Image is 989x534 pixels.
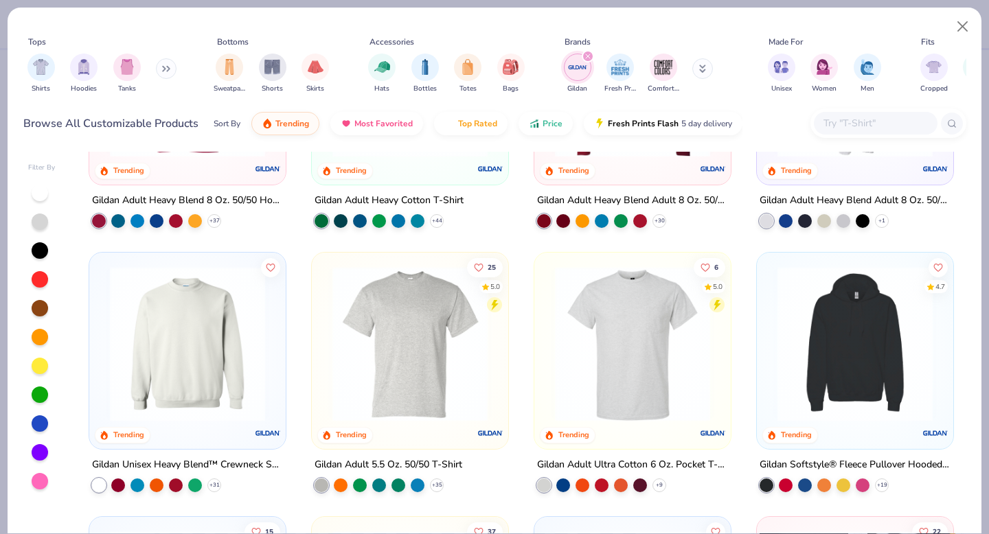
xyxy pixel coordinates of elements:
[71,84,97,94] span: Hoodies
[368,54,396,94] button: filter button
[214,54,245,94] div: filter for Sweatpants
[308,59,323,75] img: Skirts Image
[854,54,881,94] div: filter for Men
[458,118,497,129] span: Top Rated
[860,59,875,75] img: Men Image
[564,54,591,94] button: filter button
[467,257,503,277] button: Like
[454,54,481,94] div: filter for Totes
[262,118,273,129] img: trending.gif
[567,84,587,94] span: Gildan
[699,155,727,183] img: Gildan logo
[444,118,455,129] img: TopRated.gif
[604,54,636,94] button: filter button
[76,59,91,75] img: Hoodies Image
[27,54,55,94] div: filter for Shirts
[648,84,679,94] span: Comfort Colors
[760,456,951,473] div: Gildan Softstyle® Fleece Pullover Hooded Sweatshirt
[654,217,664,225] span: + 30
[926,59,942,75] img: Cropped Image
[413,84,437,94] span: Bottles
[878,217,885,225] span: + 1
[656,480,663,489] span: + 9
[28,163,56,173] div: Filter By
[503,84,519,94] span: Bags
[812,84,837,94] span: Women
[773,59,789,75] img: Unisex Image
[432,480,442,489] span: + 35
[418,59,433,75] img: Bottles Image
[494,266,663,421] img: eb8a7d79-df70-4ae7-9864-15be3eca354a
[28,36,46,48] div: Tops
[209,480,220,489] span: + 31
[460,59,475,75] img: Totes Image
[548,2,717,157] img: c7b025ed-4e20-46ac-9c52-55bc1f9f47df
[771,84,792,94] span: Unisex
[326,266,494,421] img: 91159a56-43a2-494b-b098-e2c28039eaf0
[921,155,948,183] img: Gildan logo
[490,281,500,292] div: 5.0
[411,54,439,94] div: filter for Bottles
[497,54,525,94] button: filter button
[214,117,240,130] div: Sort By
[854,54,881,94] button: filter button
[714,264,718,270] span: 6
[315,192,464,209] div: Gildan Adult Heavy Cotton T-Shirt
[23,115,198,132] div: Browse All Customizable Products
[929,257,948,277] button: Like
[32,84,50,94] span: Shirts
[370,36,414,48] div: Accessories
[503,59,518,75] img: Bags Image
[564,54,591,94] div: filter for Gildan
[716,266,885,421] img: 43775871-4925-4a6c-8439-28c11c82d149
[368,54,396,94] div: filter for Hats
[497,54,525,94] div: filter for Bags
[537,456,728,473] div: Gildan Adult Ultra Cotton 6 Oz. Pocket T-Shirt
[771,2,940,157] img: 13b9c606-79b1-4059-b439-68fabb1693f9
[810,54,838,94] button: filter button
[694,257,725,277] button: Like
[27,54,55,94] button: filter button
[950,14,976,40] button: Close
[769,36,803,48] div: Made For
[354,118,413,129] span: Most Favorited
[861,84,874,94] span: Men
[454,54,481,94] button: filter button
[315,456,462,473] div: Gildan Adult 5.5 Oz. 50/50 T-Shirt
[477,155,504,183] img: Gildan logo
[259,54,286,94] div: filter for Shorts
[92,456,283,473] div: Gildan Unisex Heavy Blend™ Crewneck Sweatshirt - 18000
[113,54,141,94] button: filter button
[648,54,679,94] div: filter for Comfort Colors
[214,54,245,94] button: filter button
[259,54,286,94] button: filter button
[251,112,319,135] button: Trending
[222,59,237,75] img: Sweatpants Image
[567,57,588,78] img: Gildan Image
[817,59,832,75] img: Women Image
[477,419,504,446] img: Gildan logo
[120,59,135,75] img: Tanks Image
[411,54,439,94] button: filter button
[118,84,136,94] span: Tanks
[771,266,940,421] img: 1a07cc18-aee9-48c0-bcfb-936d85bd356b
[330,112,423,135] button: Most Favorited
[584,112,742,135] button: Fresh Prints Flash5 day delivery
[264,59,280,75] img: Shorts Image
[254,419,282,446] img: Gildan logo
[768,54,795,94] button: filter button
[103,266,272,421] img: 833bdddd-6347-4faa-9e52-496810413cc0
[565,36,591,48] div: Brands
[488,264,496,270] span: 25
[921,419,948,446] img: Gildan logo
[921,36,935,48] div: Fits
[810,54,838,94] div: filter for Women
[92,192,283,209] div: Gildan Adult Heavy Blend 8 Oz. 50/50 Hooded Sweatshirt
[209,217,220,225] span: + 37
[70,54,98,94] button: filter button
[681,116,732,132] span: 5 day delivery
[113,54,141,94] div: filter for Tanks
[648,54,679,94] button: filter button
[519,112,573,135] button: Price
[459,84,477,94] span: Totes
